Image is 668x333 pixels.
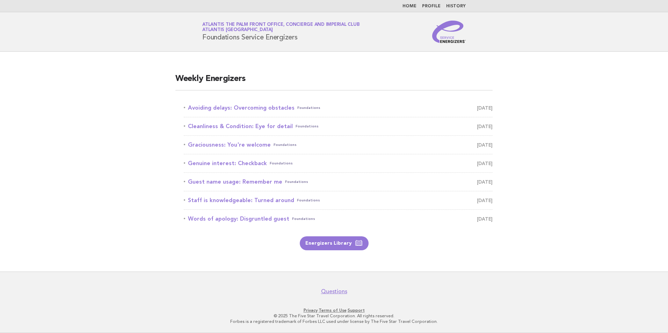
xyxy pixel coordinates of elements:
[402,4,416,8] a: Home
[297,195,320,205] span: Foundations
[300,236,369,250] a: Energizers Library
[285,177,308,187] span: Foundations
[319,308,347,313] a: Terms of Use
[432,21,466,43] img: Service Energizers
[321,288,347,295] a: Questions
[296,121,319,131] span: Foundations
[184,195,493,205] a: Staff is knowledgeable: Turned aroundFoundations [DATE]
[175,73,493,90] h2: Weekly Energizers
[477,121,493,131] span: [DATE]
[477,103,493,113] span: [DATE]
[446,4,466,8] a: History
[120,308,548,313] p: · ·
[270,158,293,168] span: Foundations
[348,308,365,313] a: Support
[184,158,493,168] a: Genuine interest: CheckbackFoundations [DATE]
[184,121,493,131] a: Cleanliness & Condition: Eye for detailFoundations [DATE]
[120,319,548,324] p: Forbes is a registered trademark of Forbes LLC used under license by The Five Star Travel Corpora...
[184,177,493,187] a: Guest name usage: Remember meFoundations [DATE]
[477,214,493,224] span: [DATE]
[184,103,493,113] a: Avoiding delays: Overcoming obstaclesFoundations [DATE]
[292,214,315,224] span: Foundations
[422,4,441,8] a: Profile
[297,103,320,113] span: Foundations
[184,214,493,224] a: Words of apology: Disgruntled guestFoundations [DATE]
[477,158,493,168] span: [DATE]
[202,23,360,41] h1: Foundations Service Energizers
[184,140,493,150] a: Graciousness: You're welcomeFoundations [DATE]
[120,313,548,319] p: © 2025 The Five Star Travel Corporation. All rights reserved.
[304,308,318,313] a: Privacy
[477,195,493,205] span: [DATE]
[202,22,360,32] a: Atlantis The Palm Front Office, Concierge and Imperial ClubAtlantis [GEOGRAPHIC_DATA]
[477,140,493,150] span: [DATE]
[477,177,493,187] span: [DATE]
[202,28,273,32] span: Atlantis [GEOGRAPHIC_DATA]
[274,140,297,150] span: Foundations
